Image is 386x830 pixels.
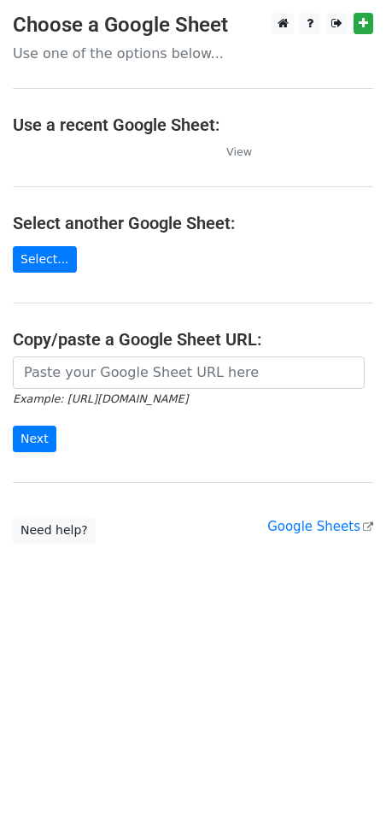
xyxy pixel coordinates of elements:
h4: Use a recent Google Sheet: [13,115,373,135]
h3: Choose a Google Sheet [13,13,373,38]
small: Example: [URL][DOMAIN_NAME] [13,392,188,405]
a: Need help? [13,517,96,544]
input: Next [13,426,56,452]
a: Select... [13,246,77,273]
a: View [209,144,252,159]
a: Google Sheets [267,519,373,534]
p: Use one of the options below... [13,44,373,62]
h4: Select another Google Sheet: [13,213,373,233]
small: View [226,145,252,158]
h4: Copy/paste a Google Sheet URL: [13,329,373,350]
input: Paste your Google Sheet URL here [13,356,365,389]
